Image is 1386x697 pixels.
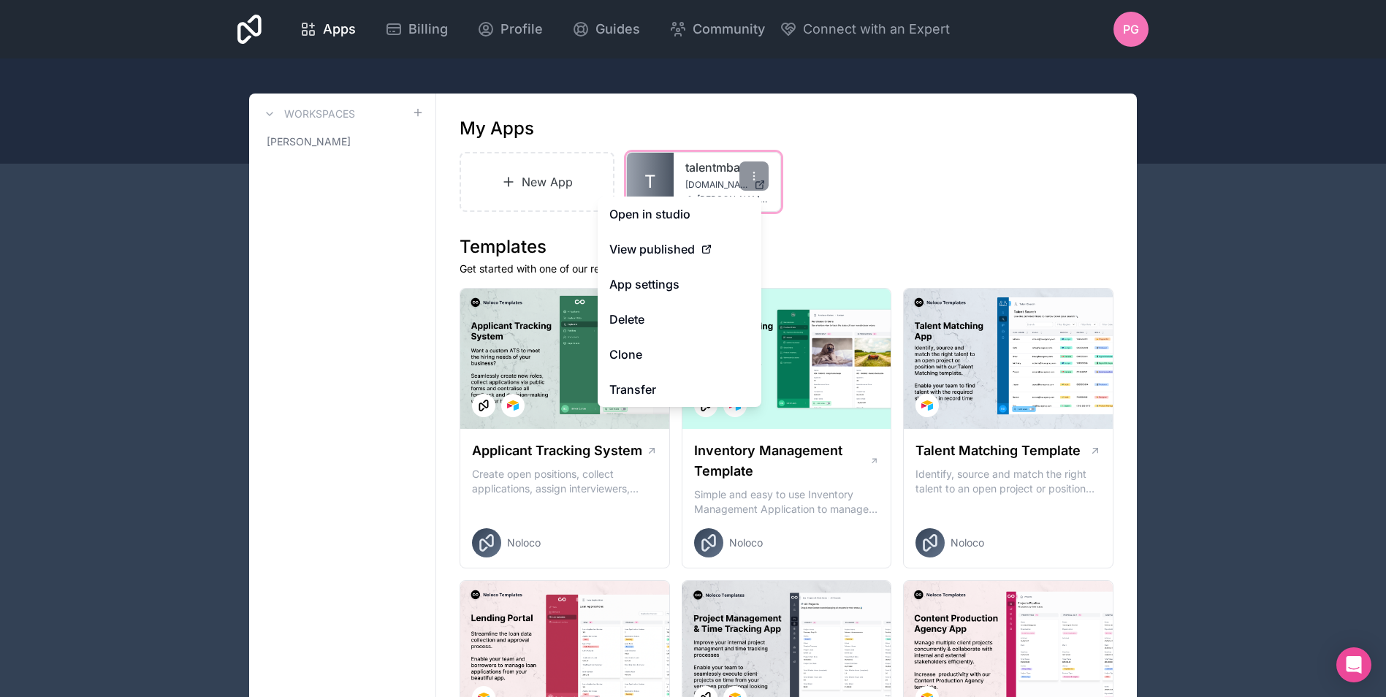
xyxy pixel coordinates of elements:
[697,194,769,205] span: [PERSON_NAME][EMAIL_ADDRESS][DOMAIN_NAME]
[460,152,614,212] a: New App
[627,153,674,211] a: T
[598,232,761,267] a: View published
[560,13,652,45] a: Guides
[284,107,355,121] h3: Workspaces
[267,134,351,149] span: [PERSON_NAME]
[598,372,761,407] a: Transfer
[261,105,355,123] a: Workspaces
[598,267,761,302] a: App settings
[685,179,769,191] a: [DOMAIN_NAME]
[921,400,933,411] img: Airtable Logo
[460,262,1113,276] p: Get started with one of our ready-made templates
[685,179,748,191] span: [DOMAIN_NAME]
[472,467,658,496] p: Create open positions, collect applications, assign interviewers, centralise candidate feedback a...
[729,536,763,550] span: Noloco
[373,13,460,45] a: Billing
[693,19,765,39] span: Community
[780,19,950,39] button: Connect with an Expert
[460,117,534,140] h1: My Apps
[598,337,761,372] a: Clone
[598,197,761,232] a: Open in studio
[951,536,984,550] span: Noloco
[803,19,950,39] span: Connect with an Expert
[598,302,761,337] button: Delete
[609,240,695,258] span: View published
[465,13,555,45] a: Profile
[915,467,1101,496] p: Identify, source and match the right talent to an open project or position with our Talent Matchi...
[658,13,777,45] a: Community
[323,19,356,39] span: Apps
[460,235,1113,259] h1: Templates
[472,441,642,461] h1: Applicant Tracking System
[644,170,656,194] span: T
[694,441,869,481] h1: Inventory Management Template
[915,441,1081,461] h1: Talent Matching Template
[500,19,543,39] span: Profile
[595,19,640,39] span: Guides
[261,129,424,155] a: [PERSON_NAME]
[288,13,368,45] a: Apps
[1336,647,1371,682] div: Open Intercom Messenger
[408,19,448,39] span: Billing
[507,400,519,411] img: Airtable Logo
[694,487,880,517] p: Simple and easy to use Inventory Management Application to manage your stock, orders and Manufact...
[685,159,769,176] a: talentmba
[1123,20,1139,38] span: PG
[507,536,541,550] span: Noloco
